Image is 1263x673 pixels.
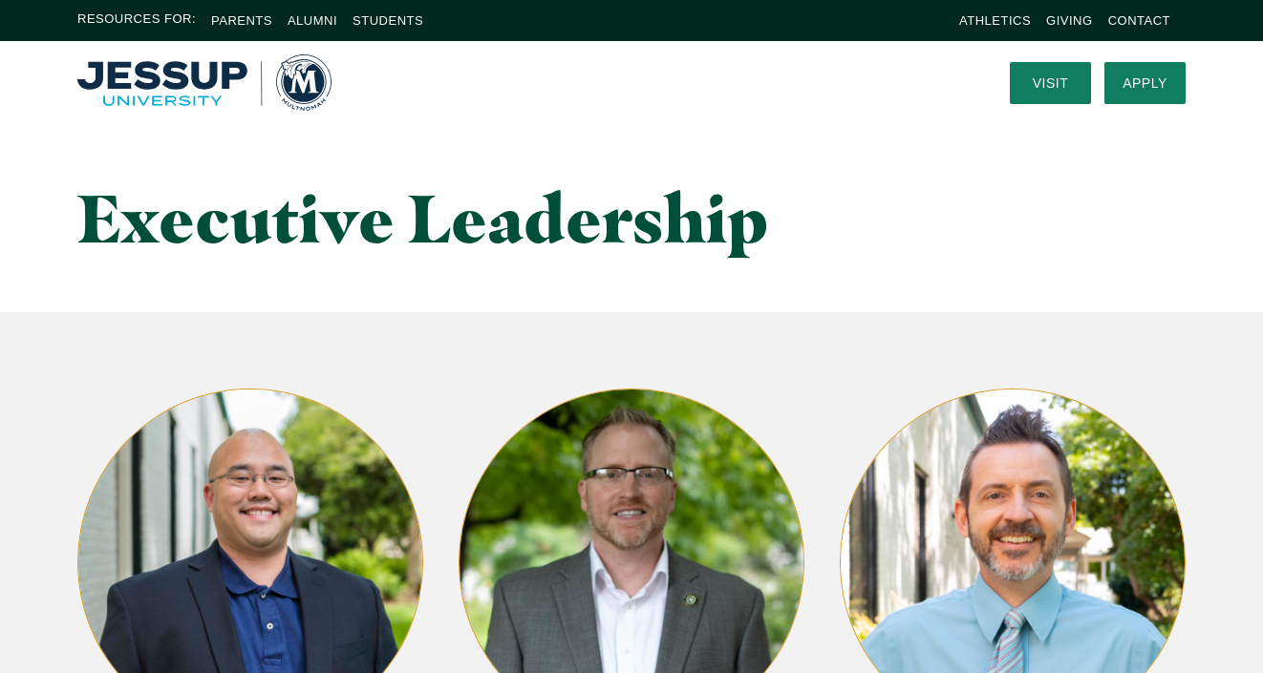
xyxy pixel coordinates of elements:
[77,54,332,111] a: Home
[77,181,804,255] h1: Executive Leadership
[77,54,332,111] img: Multnomah University Logo
[1108,13,1170,28] a: Contact
[77,10,196,32] span: Resources For:
[288,13,337,28] a: Alumni
[1010,62,1091,104] a: Visit
[1104,62,1186,104] a: Apply
[1046,13,1093,28] a: Giving
[353,13,423,28] a: Students
[211,13,272,28] a: Parents
[959,13,1031,28] a: Athletics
